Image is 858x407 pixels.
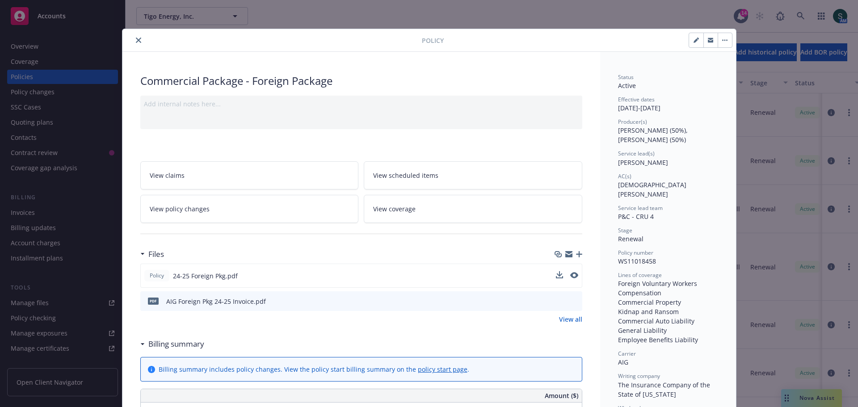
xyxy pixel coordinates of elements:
span: Policy number [618,249,653,256]
a: View scheduled items [364,161,582,189]
span: Active [618,81,636,90]
span: Service lead team [618,204,663,212]
span: Amount ($) [545,391,578,400]
div: [DATE] - [DATE] [618,96,718,113]
div: Billing summary includes policy changes. View the policy start billing summary on the . [159,365,469,374]
span: [DEMOGRAPHIC_DATA][PERSON_NAME] [618,180,686,198]
a: View claims [140,161,359,189]
a: View policy changes [140,195,359,223]
button: preview file [571,297,579,306]
a: policy start page [418,365,467,373]
span: View coverage [373,204,416,214]
span: Renewal [618,235,643,243]
span: Carrier [618,350,636,357]
div: Foreign Voluntary Workers Compensation [618,279,718,298]
span: Writing company [618,372,660,380]
span: View policy changes [150,204,210,214]
span: [PERSON_NAME] [618,158,668,167]
div: Files [140,248,164,260]
button: preview file [570,271,578,281]
button: download file [556,297,564,306]
button: preview file [570,272,578,278]
span: [PERSON_NAME] (50%), [PERSON_NAME] (50%) [618,126,690,144]
span: The Insurance Company of the State of [US_STATE] [618,381,712,399]
h3: Billing summary [148,338,204,350]
div: General Liability [618,326,718,335]
span: P&C - CRU 4 [618,212,654,221]
div: Commercial Auto Liability [618,316,718,326]
span: Effective dates [618,96,655,103]
button: download file [556,271,563,281]
div: Employee Benefits Liability [618,335,718,344]
span: 24-25 Foreign Pkg.pdf [173,271,238,281]
span: Policy [422,36,444,45]
a: View all [559,315,582,324]
span: AIG [618,358,628,366]
span: Producer(s) [618,118,647,126]
div: Billing summary [140,338,204,350]
span: View claims [150,171,185,180]
div: AIG Foreign Pkg 24-25 Invoice.pdf [166,297,266,306]
div: Commercial Package - Foreign Package [140,73,582,88]
span: Service lead(s) [618,150,655,157]
span: View scheduled items [373,171,438,180]
h3: Files [148,248,164,260]
button: download file [556,271,563,278]
span: Status [618,73,634,81]
span: Lines of coverage [618,271,662,279]
span: pdf [148,298,159,304]
div: Kidnap and Ransom [618,307,718,316]
div: Commercial Property [618,298,718,307]
span: Policy [148,272,166,280]
a: View coverage [364,195,582,223]
div: Add internal notes here... [144,99,579,109]
span: Stage [618,227,632,234]
span: WS11018458 [618,257,656,265]
button: close [133,35,144,46]
span: AC(s) [618,172,631,180]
